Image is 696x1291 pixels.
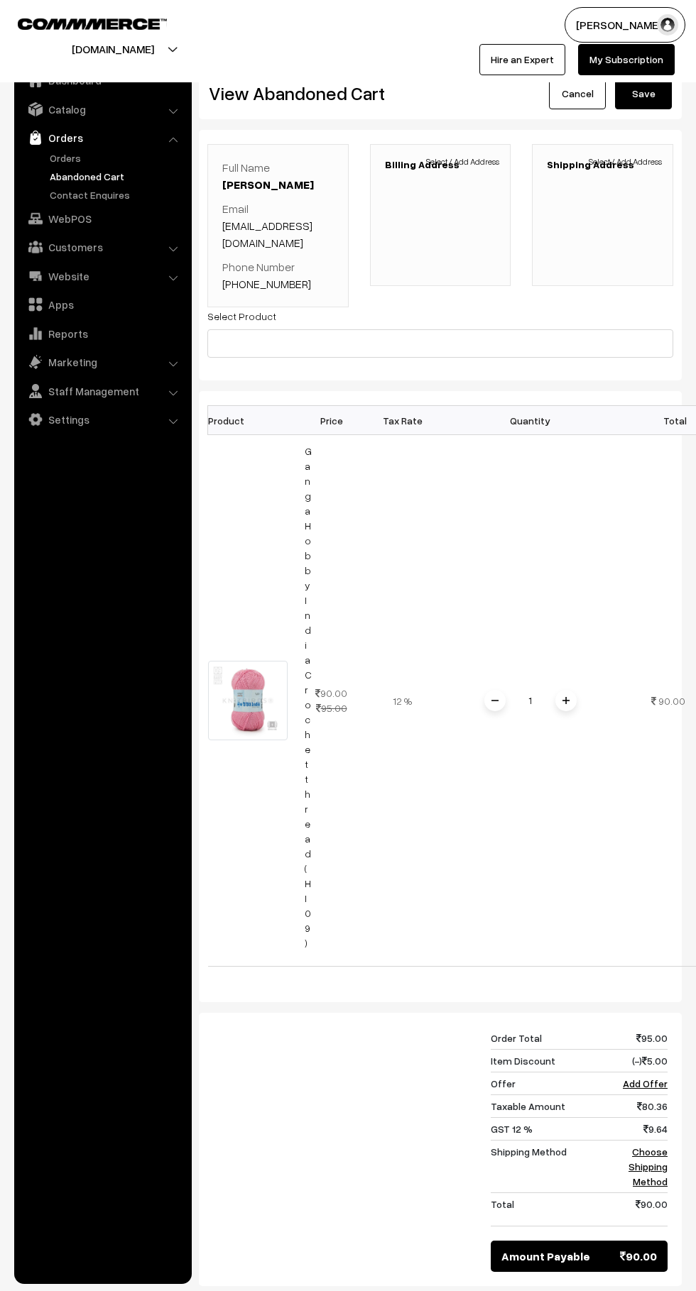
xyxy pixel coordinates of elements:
th: Product [208,406,296,435]
a: [EMAIL_ADDRESS][DOMAIN_NAME] [222,219,312,250]
th: Tax Rate [367,406,438,435]
a: Staff Management [18,378,187,404]
td: 95.00 [611,1027,668,1050]
a: Marketing [18,349,187,375]
label: Select Product [207,309,276,324]
a: COMMMERCE [18,14,142,31]
a: [PHONE_NUMBER] [222,277,311,291]
img: COMMMERCE [18,18,167,29]
h3: Shipping Address [547,159,658,171]
a: Catalog [18,97,187,122]
a: Website [18,263,187,289]
p: Full Name [222,159,334,193]
a: Orders [46,150,187,165]
th: Quantity [438,406,623,435]
a: [PERSON_NAME] [222,177,314,192]
a: Add Offer [623,1077,668,1089]
a: Customers [18,234,187,260]
a: Abandoned Cart [46,169,187,184]
button: Save [615,78,672,109]
td: 80.36 [611,1095,668,1118]
a: Settings [18,407,187,432]
a: My Subscription [578,44,675,75]
a: Apps [18,292,187,317]
td: 9.64 [611,1118,668,1141]
a: WebPOS [18,206,187,231]
img: plusI [562,697,570,704]
td: Offer [491,1072,611,1095]
td: GST 12 % [491,1118,611,1141]
button: [DOMAIN_NAME] [22,31,204,67]
span: 12 % [393,695,412,707]
td: Taxable Amount [491,1095,611,1118]
a: Contact Enquires [46,187,187,202]
td: 90.00 [296,435,367,967]
p: Phone Number [222,258,334,292]
span: Select / Add Address [589,155,662,168]
button: [PERSON_NAME]… [565,7,685,43]
img: 09.jpg [208,661,288,740]
td: Item Discount [491,1050,611,1072]
a: Ganga Hobby India Crochet thread (HI09) [305,445,312,949]
img: user [657,14,678,35]
a: Reports [18,321,187,346]
th: Total [623,406,694,435]
td: 90.00 [611,1193,668,1226]
th: Price [296,406,367,435]
span: 90.00 [658,695,685,707]
strike: 95.00 [316,702,347,714]
td: Shipping Method [491,1141,611,1193]
img: minus [491,697,499,704]
a: Hire an Expert [479,44,565,75]
a: Choose Shipping Method [629,1146,668,1187]
span: Select / Add Address [426,155,499,168]
p: Email [222,200,334,251]
h2: View Abandoned Cart [209,82,430,104]
td: Order Total [491,1027,611,1050]
span: Amount Payable [501,1248,590,1265]
h3: Billing Address [385,159,496,171]
a: Orders [18,125,187,150]
a: Cancel [549,78,606,109]
td: (-) 5.00 [611,1050,668,1072]
span: 90.00 [620,1248,657,1265]
td: Total [491,1193,611,1226]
